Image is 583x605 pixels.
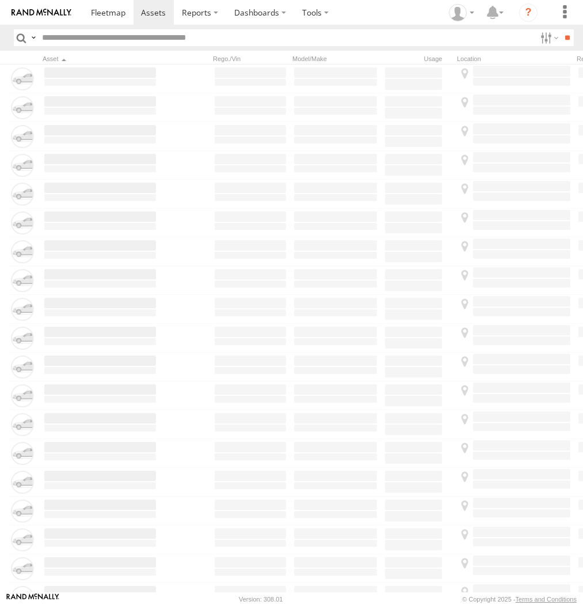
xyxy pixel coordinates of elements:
[445,4,478,21] div: Fernando Valdez
[536,29,561,46] label: Search Filter Options
[292,55,379,63] div: Model/Make
[12,9,71,17] img: rand-logo.svg
[213,55,288,63] div: Rego./Vin
[519,3,538,22] i: ?
[29,29,38,46] label: Search Query
[383,55,452,63] div: Usage
[43,55,158,63] div: Click to Sort
[516,596,577,603] a: Terms and Conditions
[462,596,577,603] div: © Copyright 2025 -
[6,593,59,605] a: Visit our Website
[239,596,283,603] div: Version: 308.01
[457,55,572,63] div: Location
